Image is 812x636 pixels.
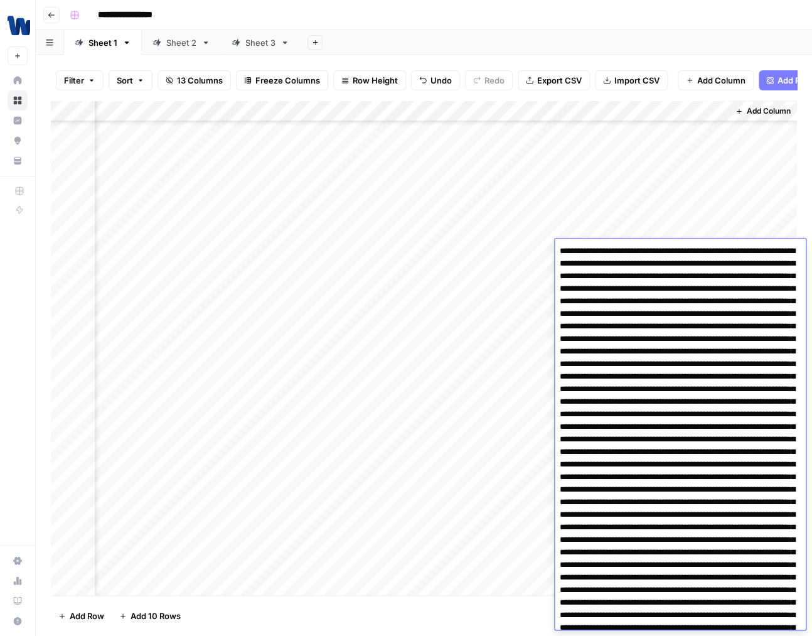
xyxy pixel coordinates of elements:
[109,70,152,90] button: Sort
[484,74,505,87] span: Redo
[255,74,320,87] span: Freeze Columns
[8,151,28,171] a: Your Data
[430,74,452,87] span: Undo
[112,606,188,626] button: Add 10 Rows
[56,70,104,90] button: Filter
[64,74,84,87] span: Filter
[70,610,104,622] span: Add Row
[51,606,112,626] button: Add Row
[614,74,660,87] span: Import CSV
[8,110,28,131] a: Insights
[88,36,117,49] div: Sheet 1
[245,36,275,49] div: Sheet 3
[353,74,398,87] span: Row Height
[730,103,795,119] button: Add Column
[221,30,300,55] a: Sheet 3
[595,70,668,90] button: Import CSV
[678,70,754,90] button: Add Column
[8,571,28,591] a: Usage
[411,70,460,90] button: Undo
[8,591,28,611] a: Learning Hub
[177,74,223,87] span: 13 Columns
[8,611,28,631] button: Help + Support
[236,70,328,90] button: Freeze Columns
[166,36,196,49] div: Sheet 2
[746,105,790,117] span: Add Column
[64,30,142,55] a: Sheet 1
[8,131,28,151] a: Opportunities
[465,70,513,90] button: Redo
[518,70,590,90] button: Export CSV
[158,70,231,90] button: 13 Columns
[333,70,406,90] button: Row Height
[697,74,745,87] span: Add Column
[8,70,28,90] a: Home
[8,90,28,110] a: Browse
[131,610,181,622] span: Add 10 Rows
[142,30,221,55] a: Sheet 2
[8,14,30,37] img: Wyndly Logo
[8,10,28,41] button: Workspace: Wyndly
[8,551,28,571] a: Settings
[117,74,133,87] span: Sort
[537,74,582,87] span: Export CSV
